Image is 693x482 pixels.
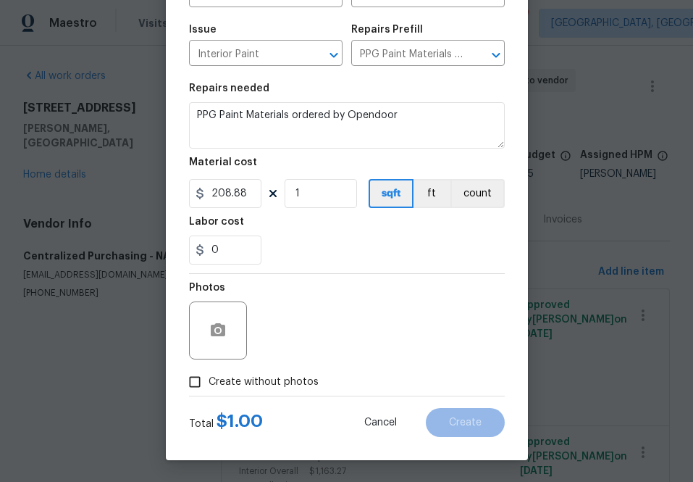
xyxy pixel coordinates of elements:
[189,414,263,431] div: Total
[426,408,505,437] button: Create
[189,283,225,293] h5: Photos
[189,102,505,149] textarea: PPG Paint Materials ordered by Opendoor
[364,417,397,428] span: Cancel
[351,25,423,35] h5: Repairs Prefill
[450,179,505,208] button: count
[449,417,482,428] span: Create
[341,408,420,437] button: Cancel
[209,375,319,390] span: Create without photos
[369,179,413,208] button: sqft
[189,157,257,167] h5: Material cost
[189,217,244,227] h5: Labor cost
[413,179,450,208] button: ft
[324,45,344,65] button: Open
[189,25,217,35] h5: Issue
[189,83,269,94] h5: Repairs needed
[217,412,263,430] span: $ 1.00
[486,45,506,65] button: Open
